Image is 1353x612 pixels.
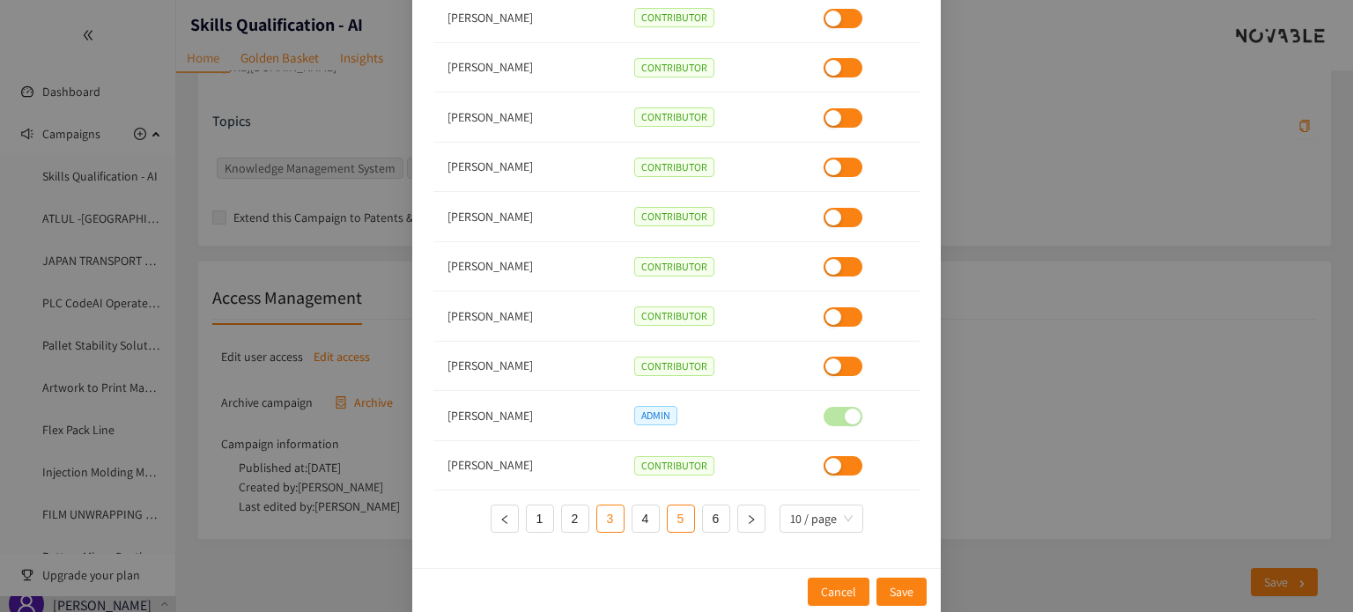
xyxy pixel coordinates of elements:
[634,8,714,27] span: CONTRIBUTOR
[433,92,620,143] td: [PERSON_NAME]
[433,192,620,242] td: [PERSON_NAME]
[1265,527,1353,612] iframe: Chat Widget
[737,505,765,533] li: Next Page
[527,505,553,532] a: 1
[433,441,620,491] td: [PERSON_NAME]
[790,505,853,532] span: 10 / page
[526,505,554,533] li: 1
[499,514,510,525] span: left
[433,291,620,342] td: [PERSON_NAME]
[667,505,695,533] li: 5
[634,306,714,326] span: CONTRIBUTOR
[821,582,856,601] span: Cancel
[561,505,589,533] li: 2
[433,342,620,392] td: [PERSON_NAME]
[890,582,913,601] span: Save
[634,456,714,476] span: CONTRIBUTOR
[433,391,620,441] td: [PERSON_NAME]
[491,505,519,533] li: Previous Page
[780,505,863,533] div: Page Size
[433,143,620,193] td: [PERSON_NAME]
[808,578,869,606] button: Cancel
[703,505,729,532] a: 6
[632,505,659,532] a: 4
[737,505,765,533] button: right
[634,357,714,376] span: CONTRIBUTOR
[634,257,714,277] span: CONTRIBUTOR
[433,43,620,93] td: [PERSON_NAME]
[562,505,588,532] a: 2
[876,578,927,606] button: Save
[634,58,714,77] span: CONTRIBUTOR
[597,505,624,532] a: 3
[491,505,519,533] button: left
[596,505,625,533] li: 3
[634,406,677,425] span: ADMIN
[824,407,862,426] button: Admins have access to all Campaigns by default
[668,505,694,532] a: 5
[433,242,620,292] td: [PERSON_NAME]
[746,514,757,525] span: right
[634,158,714,177] span: CONTRIBUTOR
[634,107,714,127] span: CONTRIBUTOR
[632,505,660,533] li: 4
[702,505,730,533] li: 6
[634,207,714,226] span: CONTRIBUTOR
